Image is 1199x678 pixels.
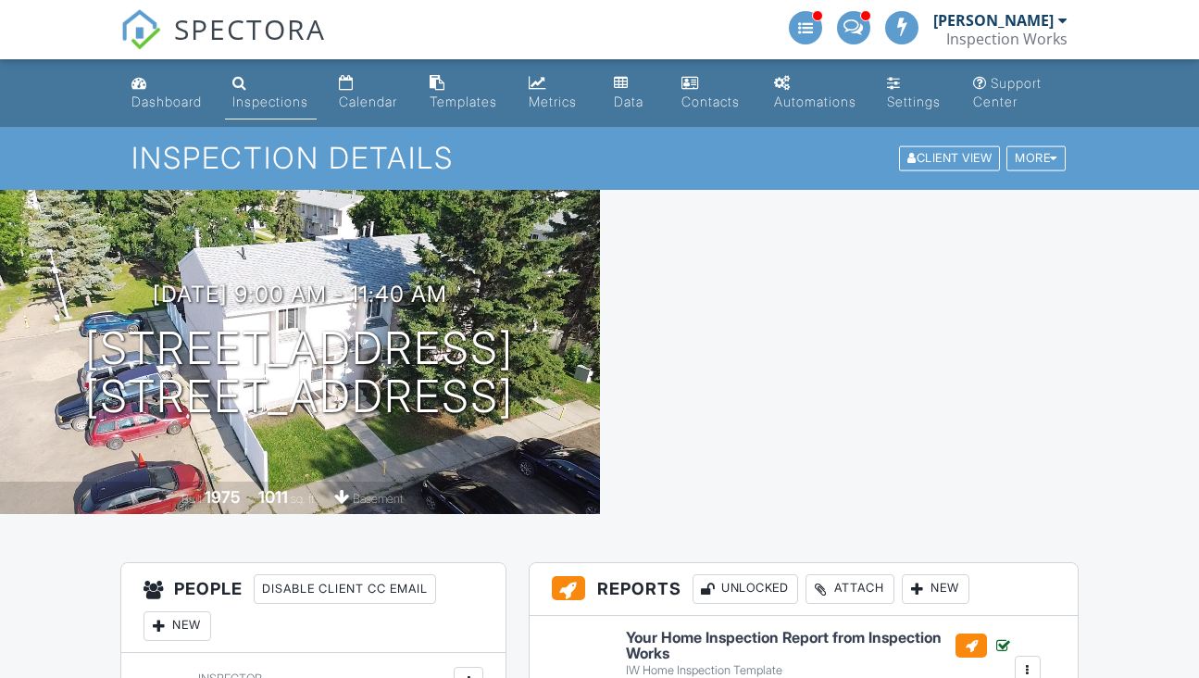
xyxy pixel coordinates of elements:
div: Dashboard [131,94,202,109]
div: Support Center [973,75,1042,109]
div: Unlocked [693,574,798,604]
h3: [DATE] 9:00 am - 11:40 am [153,282,447,307]
span: Built [181,492,202,506]
h6: Your Home Inspection Report from Inspection Works [626,630,1012,662]
div: More [1006,146,1066,171]
div: Settings [887,94,941,109]
a: Metrics [521,67,592,119]
h1: [STREET_ADDRESS] [STREET_ADDRESS] [85,324,514,422]
div: Inspection Works [946,30,1068,48]
div: Attach [806,574,894,604]
div: New [902,574,969,604]
a: Support Center [966,67,1075,119]
h3: Reports [530,563,1078,616]
div: Disable Client CC Email [254,574,436,604]
h3: People [121,563,506,653]
span: SPECTORA [174,9,326,48]
img: The Best Home Inspection Software - Spectora [120,9,161,50]
div: Client View [899,146,1000,171]
div: IW Home Inspection Template [626,663,1012,678]
div: Calendar [339,94,397,109]
a: Client View [897,150,1005,164]
span: basement [353,492,403,506]
a: Automations (Advanced) [767,67,865,119]
div: 1975 [205,487,241,507]
a: Inspections [225,67,316,119]
div: Data [614,94,643,109]
div: Automations [774,94,856,109]
div: Metrics [529,94,577,109]
div: New [144,611,211,641]
div: [PERSON_NAME] [933,11,1054,30]
a: Data [606,67,659,119]
a: Calendar [331,67,407,119]
a: Dashboard [124,67,211,119]
a: Contacts [674,67,753,119]
div: Inspections [232,94,308,109]
a: SPECTORA [120,25,326,64]
a: Settings [880,67,951,119]
a: Templates [422,67,506,119]
span: sq. ft. [291,492,317,506]
h1: Inspection Details [131,142,1067,174]
div: Contacts [681,94,740,109]
div: Templates [430,94,497,109]
div: 1011 [258,487,288,507]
